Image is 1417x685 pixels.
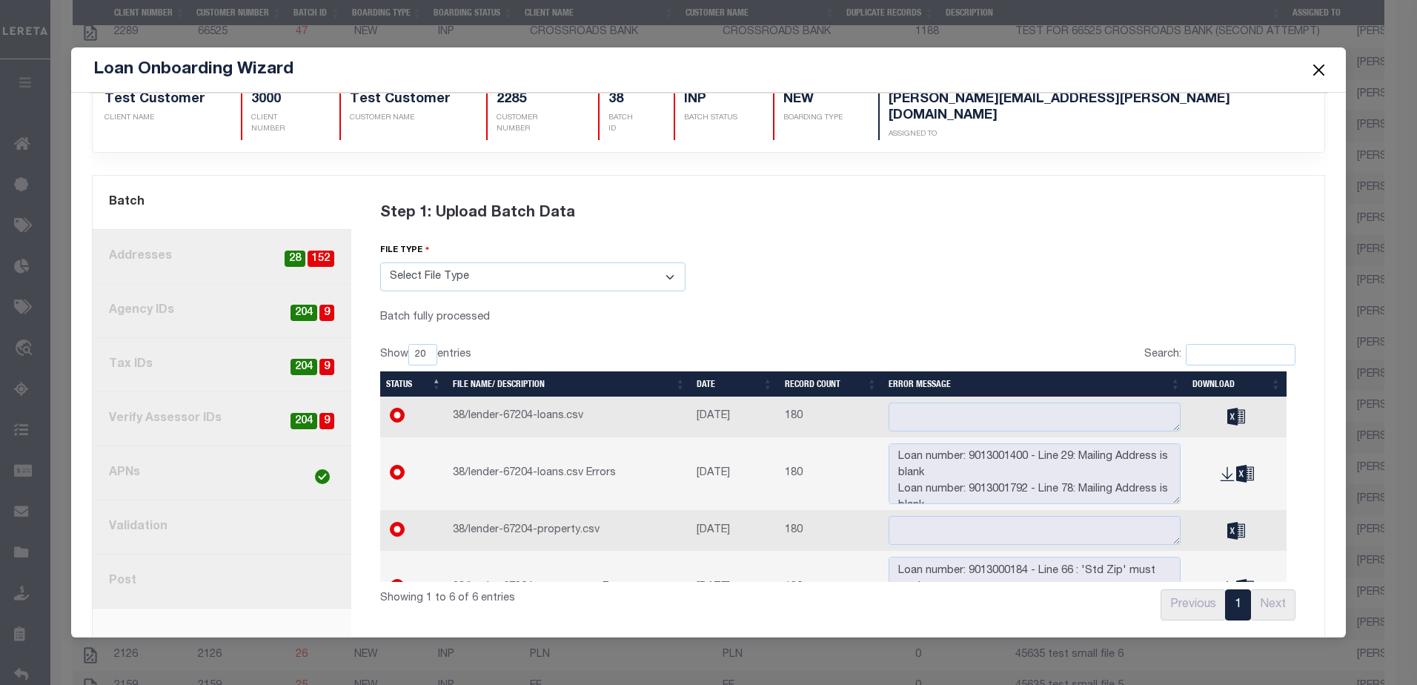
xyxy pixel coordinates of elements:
td: [DATE] [691,437,778,511]
span: 9 [319,359,334,376]
th: Status: activate to sort column descending [380,371,448,397]
span: 152 [308,251,334,268]
th: Date: activate to sort column ascending [691,371,778,397]
span: 204 [291,359,317,376]
p: CUSTOMER NUMBER [497,113,563,135]
span: 28 [285,251,305,268]
label: Search: [1144,344,1295,365]
input: Search: [1186,344,1295,365]
a: Verify Assessor IDs9204 [93,392,351,446]
a: 1 [1225,589,1251,621]
button: Close [1309,60,1328,79]
a: Post [93,555,351,609]
p: Boarding Type [783,113,843,124]
span: 204 [291,413,317,430]
p: BATCH STATUS [684,113,737,124]
td: 38/lender-67204-loans.csv [447,397,691,437]
span: 9 [319,305,334,322]
th: Download: activate to sort column ascending [1187,371,1287,397]
td: 38/lender-67204-loans.csv Errors [447,437,691,511]
th: Error Message: activate to sort column ascending [883,371,1186,397]
th: File Name/ Description: activate to sort column ascending [447,371,691,397]
td: [DATE] [691,510,778,551]
td: 38/lender-67204-property.csv Errors [447,551,691,624]
h5: 3000 [251,92,305,108]
label: file type [380,243,430,257]
a: Tax IDs9204 [93,338,351,392]
a: Addresses15228 [93,230,351,284]
textarea: Loan number: 9013001400 - Line 29: Mailing Address is blank Loan number: 9013001792 - Line 78: Ma... [889,443,1180,505]
td: [DATE] [691,551,778,624]
th: Record Count: activate to sort column ascending [779,371,883,397]
img: check-icon-green.svg [315,469,330,484]
select: Showentries [408,344,437,365]
h5: Test Customer [350,92,451,108]
textarea: Loan number: 9013000184 - Line 66 : 'Std Zip' must not be empty. Loan number: 9013000184 - Line 6... [889,557,1180,618]
div: Step 1: Upload Batch Data [380,185,1296,242]
td: 180 [779,551,883,624]
p: BATCH ID [608,113,638,135]
td: 180 [779,397,883,437]
h5: 2285 [497,92,563,108]
div: Showing 1 to 6 of 6 entries [380,582,751,607]
td: 180 [779,437,883,511]
h5: [PERSON_NAME][EMAIL_ADDRESS][PERSON_NAME][DOMAIN_NAME] [889,92,1278,124]
label: Show entries [380,344,471,365]
h5: 38 [608,92,638,108]
span: 9 [319,413,334,430]
h5: Test Customer [104,92,205,108]
a: APNs [93,446,351,500]
h5: Loan Onboarding Wizard [93,59,293,80]
h5: INP [684,92,737,108]
p: CLIENT NUMBER [251,113,305,135]
div: Batch fully processed [380,309,686,326]
a: Batch [93,176,351,230]
span: 204 [291,305,317,322]
p: Assigned To [889,129,1278,140]
p: CUSTOMER NAME [350,113,451,124]
td: 38/lender-67204-property.csv [447,510,691,551]
a: Validation [93,500,351,555]
a: Agency IDs9204 [93,284,351,338]
p: CLIENT NAME [104,113,205,124]
td: 180 [779,510,883,551]
td: [DATE] [691,397,778,437]
h5: NEW [783,92,843,108]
